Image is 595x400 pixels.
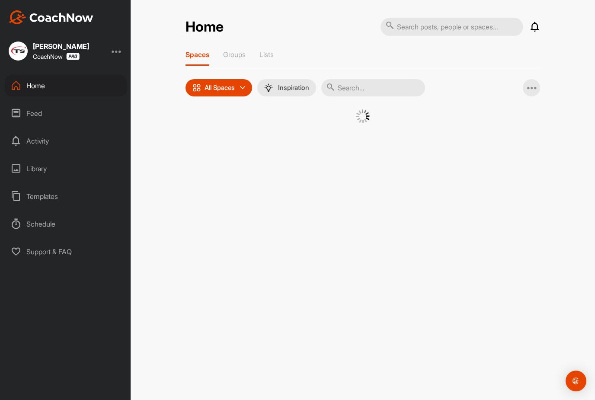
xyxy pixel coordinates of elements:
[5,186,127,207] div: Templates
[9,42,28,61] img: square_e42954e8cb031e6f9c882407e5da1acb.jpg
[356,109,370,123] img: G6gVgL6ErOh57ABN0eRmCEwV0I4iEi4d8EwaPGI0tHgoAbU4EAHFLEQAh+QQFCgALACwIAA4AGAASAAAEbHDJSesaOCdk+8xg...
[259,50,274,59] p: Lists
[566,371,586,391] div: Open Intercom Messenger
[5,241,127,262] div: Support & FAQ
[5,158,127,179] div: Library
[186,19,224,35] h2: Home
[192,83,201,92] img: icon
[33,53,80,60] div: CoachNow
[33,43,89,50] div: [PERSON_NAME]
[223,50,246,59] p: Groups
[5,102,127,124] div: Feed
[5,75,127,96] div: Home
[186,50,209,59] p: Spaces
[321,79,425,96] input: Search...
[264,83,273,92] img: menuIcon
[5,213,127,235] div: Schedule
[9,10,93,24] img: CoachNow
[205,84,235,91] p: All Spaces
[66,53,80,60] img: CoachNow Pro
[278,84,309,91] p: Inspiration
[381,18,523,36] input: Search posts, people or spaces...
[5,130,127,152] div: Activity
